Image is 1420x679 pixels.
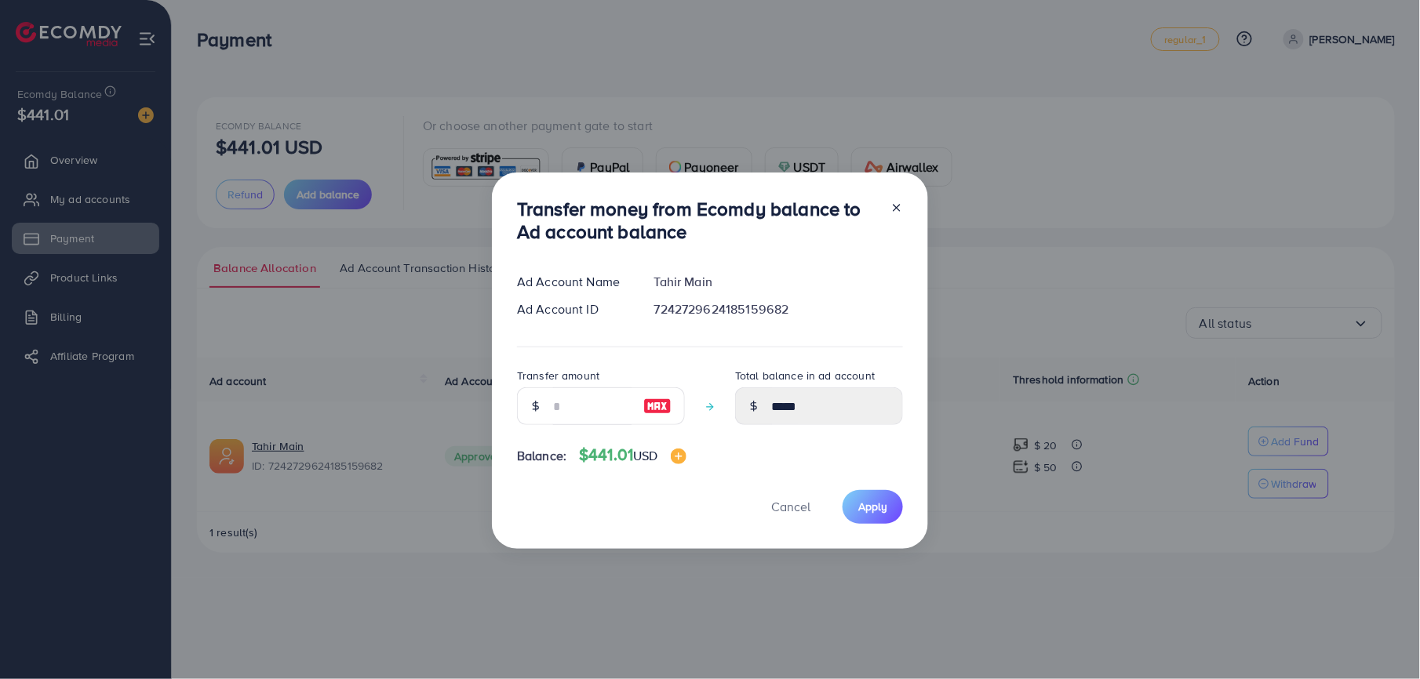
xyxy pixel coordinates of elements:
label: Total balance in ad account [735,368,875,383]
button: Cancel [752,490,830,524]
div: Tahir Main [642,273,916,291]
span: Cancel [771,498,810,515]
div: Ad Account ID [504,300,642,318]
span: Apply [858,499,887,514]
img: image [643,397,672,416]
label: Transfer amount [517,368,599,383]
h3: Transfer money from Ecomdy balance to Ad account balance [517,198,878,243]
span: Balance: [517,447,566,465]
h4: $441.01 [579,445,686,465]
div: 7242729624185159682 [642,300,916,318]
div: Ad Account Name [504,273,642,291]
button: Apply [843,490,903,524]
img: image [671,448,686,464]
span: USD [633,447,657,464]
